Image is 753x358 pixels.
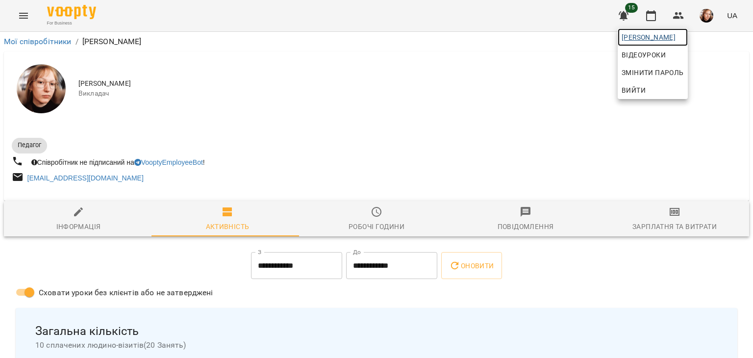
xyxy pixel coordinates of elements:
[622,84,646,96] span: Вийти
[622,49,666,61] span: Відеоуроки
[622,31,684,43] span: [PERSON_NAME]
[618,64,688,81] a: Змінити пароль
[618,81,688,99] button: Вийти
[618,46,670,64] a: Відеоуроки
[618,28,688,46] a: [PERSON_NAME]
[622,67,684,78] span: Змінити пароль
